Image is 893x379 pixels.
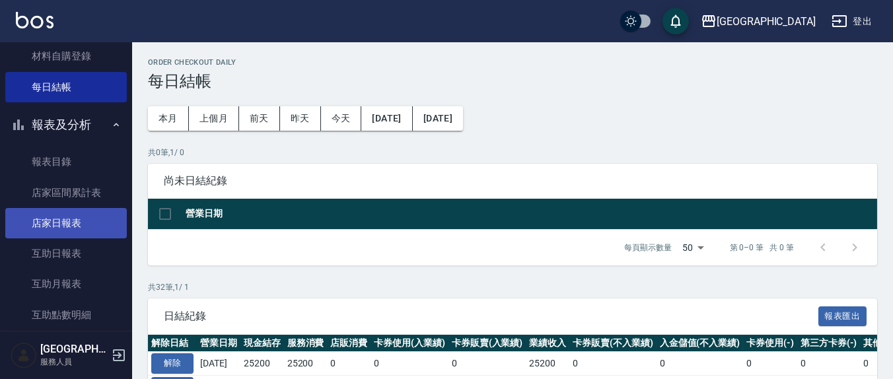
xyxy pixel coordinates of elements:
th: 卡券使用(入業績) [371,335,448,352]
td: [DATE] [197,352,240,376]
th: 卡券販賣(不入業績) [569,335,657,352]
p: 每頁顯示數量 [624,242,672,254]
a: 店家日報表 [5,208,127,238]
th: 店販消費 [327,335,371,352]
th: 解除日結 [148,335,197,352]
div: [GEOGRAPHIC_DATA] [717,13,816,30]
td: 25200 [526,352,569,376]
td: 0 [569,352,657,376]
a: 店家區間累計表 [5,178,127,208]
th: 營業日期 [182,199,877,230]
span: 尚未日結紀錄 [164,174,861,188]
a: 互助日報表 [5,238,127,269]
h2: Order checkout daily [148,58,877,67]
a: 報表匯出 [818,309,867,322]
p: 共 0 筆, 1 / 0 [148,147,877,158]
p: 服務人員 [40,356,108,368]
a: 互助點數明細 [5,300,127,330]
button: 前天 [239,106,280,131]
span: 日結紀錄 [164,310,818,323]
td: 0 [448,352,526,376]
td: 0 [657,352,744,376]
th: 卡券使用(-) [743,335,797,352]
th: 服務消費 [284,335,328,352]
a: 互助業績報表 [5,330,127,361]
button: [DATE] [361,106,412,131]
th: 營業日期 [197,335,240,352]
a: 互助月報表 [5,269,127,299]
div: 50 [677,230,709,265]
h3: 每日結帳 [148,72,877,90]
button: 本月 [148,106,189,131]
p: 共 32 筆, 1 / 1 [148,281,877,293]
img: Logo [16,12,54,28]
td: 0 [797,352,861,376]
button: 上個月 [189,106,239,131]
td: 25200 [284,352,328,376]
button: 今天 [321,106,362,131]
button: 解除 [151,353,194,374]
td: 25200 [240,352,284,376]
th: 現金結存 [240,335,284,352]
button: 報表及分析 [5,108,127,142]
a: 報表目錄 [5,147,127,177]
td: 0 [327,352,371,376]
th: 入金儲值(不入業績) [657,335,744,352]
a: 材料自購登錄 [5,41,127,71]
h5: [GEOGRAPHIC_DATA] [40,343,108,356]
img: Person [11,342,37,368]
td: 0 [371,352,448,376]
th: 業績收入 [526,335,569,352]
button: 報表匯出 [818,306,867,327]
th: 卡券販賣(入業績) [448,335,526,352]
button: save [662,8,689,34]
th: 第三方卡券(-) [797,335,861,352]
p: 第 0–0 筆 共 0 筆 [730,242,794,254]
button: 登出 [826,9,877,34]
a: 每日結帳 [5,72,127,102]
button: [GEOGRAPHIC_DATA] [696,8,821,35]
button: [DATE] [413,106,463,131]
button: 昨天 [280,106,321,131]
td: 0 [743,352,797,376]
